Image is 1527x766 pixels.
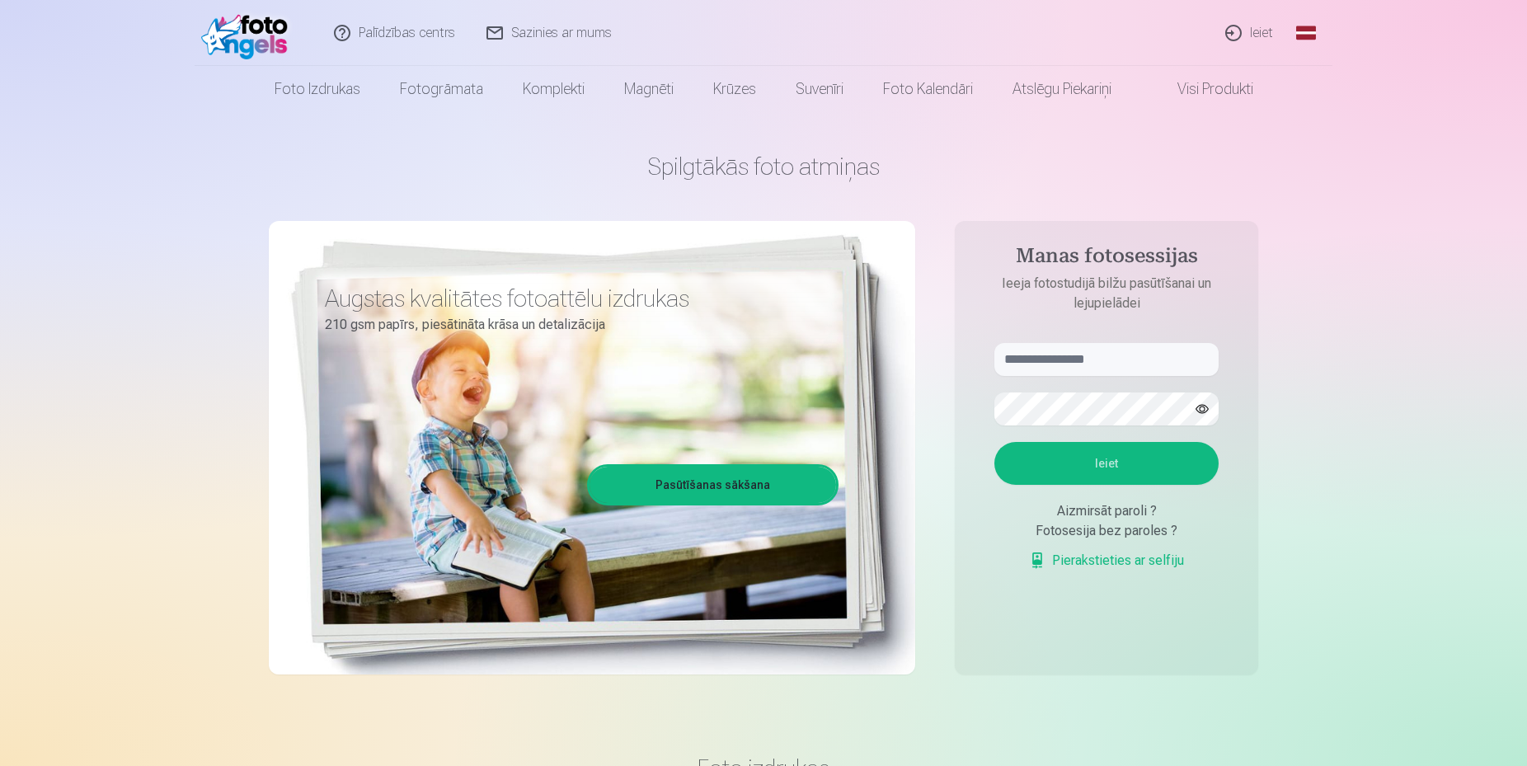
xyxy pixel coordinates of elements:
a: Krūzes [693,66,776,112]
a: Foto izdrukas [255,66,380,112]
h3: Augstas kvalitātes fotoattēlu izdrukas [325,284,826,313]
div: Fotosesija bez paroles ? [994,521,1219,541]
p: Ieeja fotostudijā bilžu pasūtīšanai un lejupielādei [978,274,1235,313]
a: Foto kalendāri [863,66,993,112]
a: Pierakstieties ar selfiju [1029,551,1184,571]
a: Pasūtīšanas sākšana [590,467,836,503]
a: Atslēgu piekariņi [993,66,1131,112]
p: 210 gsm papīrs, piesātināta krāsa un detalizācija [325,313,826,336]
h1: Spilgtākās foto atmiņas [269,152,1258,181]
h4: Manas fotosessijas [978,244,1235,274]
a: Magnēti [604,66,693,112]
div: Aizmirsāt paroli ? [994,501,1219,521]
a: Komplekti [503,66,604,112]
button: Ieiet [994,442,1219,485]
a: Suvenīri [776,66,863,112]
a: Fotogrāmata [380,66,503,112]
img: /fa1 [201,7,296,59]
a: Visi produkti [1131,66,1273,112]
